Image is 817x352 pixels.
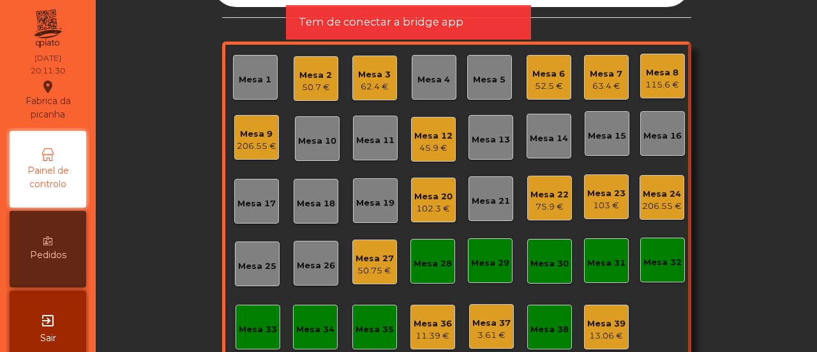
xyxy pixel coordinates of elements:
[299,14,463,30] span: Tem de conectar a bridge app
[356,134,394,147] div: Mesa 11
[587,187,626,200] div: Mesa 23
[414,142,453,155] div: 45.9 €
[356,252,394,265] div: Mesa 27
[530,188,569,201] div: Mesa 22
[298,135,336,148] div: Mesa 10
[414,203,453,215] div: 102.3 €
[532,68,565,80] div: Mesa 6
[10,79,86,121] div: Fabrica da picanha
[34,52,61,64] div: [DATE]
[13,164,83,191] span: Painel de controlo
[414,130,453,142] div: Mesa 12
[356,323,394,336] div: Mesa 35
[590,68,622,80] div: Mesa 7
[237,140,276,153] div: 206.55 €
[414,330,452,342] div: 11.39 €
[238,260,276,273] div: Mesa 25
[356,197,394,210] div: Mesa 19
[530,201,569,213] div: 75.9 €
[31,65,65,77] div: 20:11:30
[530,257,569,270] div: Mesa 30
[417,73,450,86] div: Mesa 4
[590,80,622,93] div: 63.4 €
[297,197,335,210] div: Mesa 18
[40,313,56,328] i: exit_to_app
[358,68,391,81] div: Mesa 3
[356,264,394,277] div: 50.75 €
[299,81,332,94] div: 50.7 €
[643,130,682,142] div: Mesa 16
[239,73,271,86] div: Mesa 1
[40,332,56,345] span: Sair
[587,199,626,212] div: 103 €
[587,318,626,330] div: Mesa 39
[472,329,511,342] div: 3.61 €
[642,188,682,201] div: Mesa 24
[588,130,626,142] div: Mesa 15
[532,80,565,93] div: 52.5 €
[645,79,679,91] div: 115.6 €
[237,197,276,210] div: Mesa 17
[414,190,453,203] div: Mesa 20
[472,195,510,208] div: Mesa 21
[472,134,510,146] div: Mesa 13
[530,323,569,336] div: Mesa 38
[296,323,334,336] div: Mesa 34
[30,249,66,262] span: Pedidos
[299,69,332,82] div: Mesa 2
[643,256,682,269] div: Mesa 32
[473,73,506,86] div: Mesa 5
[239,323,277,336] div: Mesa 33
[237,128,276,141] div: Mesa 9
[40,79,56,95] i: location_on
[414,257,452,270] div: Mesa 28
[414,318,452,330] div: Mesa 36
[471,257,509,270] div: Mesa 29
[32,6,63,51] img: qpiato
[297,259,335,272] div: Mesa 26
[587,257,626,270] div: Mesa 31
[587,330,626,342] div: 13.06 €
[642,200,682,213] div: 206.55 €
[530,132,568,145] div: Mesa 14
[358,80,391,93] div: 62.4 €
[645,66,679,79] div: Mesa 8
[472,317,511,330] div: Mesa 37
